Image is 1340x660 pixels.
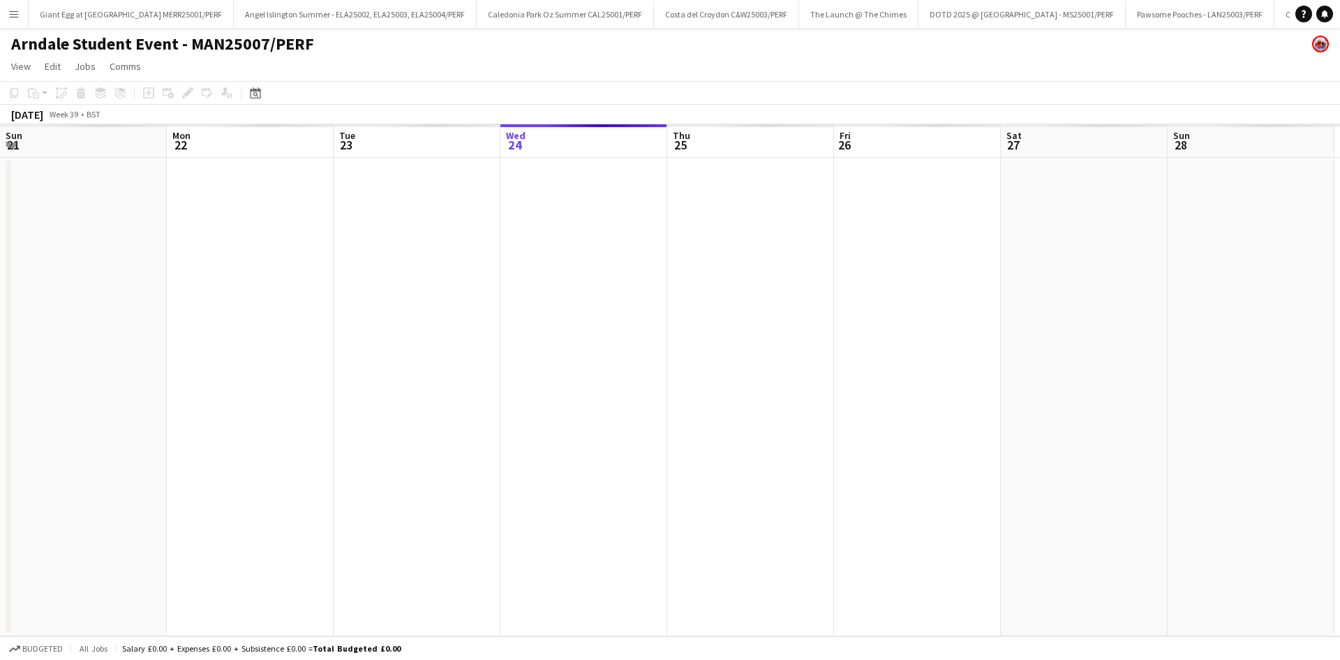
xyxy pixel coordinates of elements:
span: Sat [1006,129,1022,142]
span: 21 [3,137,22,153]
span: 22 [170,137,191,153]
button: DOTD 2025 @ [GEOGRAPHIC_DATA] - MS25001/PERF [918,1,1126,28]
span: Comms [110,60,141,73]
button: Budgeted [7,641,65,657]
span: Mon [172,129,191,142]
span: All jobs [77,643,110,654]
span: Fri [840,129,851,142]
span: View [11,60,31,73]
div: BST [87,109,100,119]
span: 28 [1171,137,1190,153]
div: Salary £0.00 + Expenses £0.00 + Subsistence £0.00 = [122,643,401,654]
span: Thu [673,129,690,142]
span: 26 [837,137,851,153]
span: 23 [337,137,355,153]
h1: Arndale Student Event - MAN25007/PERF [11,34,314,54]
button: Giant Egg at [GEOGRAPHIC_DATA] MERR25001/PERF [29,1,234,28]
span: Edit [45,60,61,73]
span: Tue [339,129,355,142]
span: Total Budgeted £0.00 [313,643,401,654]
span: Sun [1173,129,1190,142]
div: [DATE] [11,108,43,122]
button: Caledonia Park Oz Summer CAL25001/PERF [477,1,654,28]
a: Comms [104,57,147,75]
a: View [6,57,36,75]
span: 24 [504,137,526,153]
a: Edit [39,57,66,75]
span: Budgeted [22,644,63,654]
span: Wed [506,129,526,142]
button: The Launch @ The Chimes [799,1,918,28]
app-user-avatar: Bakehouse Costume [1312,36,1329,52]
span: 25 [671,137,690,153]
button: Pawsome Pooches - LAN25003/PERF [1126,1,1274,28]
button: Angel Islington Summer - ELA25002, ELA25003, ELA25004/PERF [234,1,477,28]
span: Week 39 [46,109,81,119]
a: Jobs [69,57,101,75]
button: Costa del Croydon C&W25003/PERF [654,1,799,28]
span: Jobs [75,60,96,73]
span: 27 [1004,137,1022,153]
span: Sun [6,129,22,142]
